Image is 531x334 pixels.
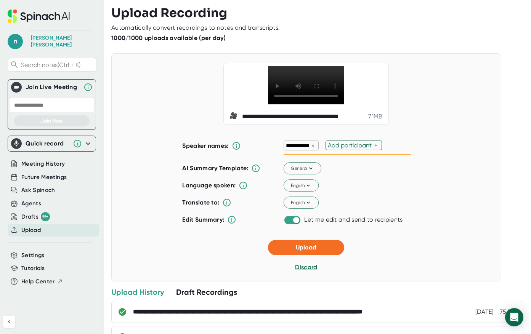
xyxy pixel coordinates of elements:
[111,287,164,297] div: Upload History
[230,112,239,121] span: video
[26,83,80,91] div: Join Live Meeting
[500,308,517,316] div: 75 MB
[268,240,344,255] button: Upload
[41,212,50,221] div: 99+
[291,182,312,189] span: English
[291,199,312,206] span: English
[111,24,280,32] div: Automatically convert recordings to notes and transcripts.
[21,277,55,286] span: Help Center
[310,142,316,149] div: ×
[284,163,321,175] button: General
[21,160,65,168] button: Meeting History
[21,212,50,221] button: Drafts 99+
[304,216,403,224] div: Let me edit and send to recipients
[31,35,88,48] div: Nicole Kelly
[328,142,374,149] div: Add participant
[475,308,494,316] div: 9/9/2025, 6:06:05 AM
[13,83,20,91] img: Join Live Meeting
[182,199,219,206] b: Translate to:
[296,244,316,251] span: Upload
[21,199,41,208] button: Agents
[111,34,226,42] b: 1000/1000 uploads available (per day)
[284,180,319,192] button: English
[8,34,23,49] span: n
[182,216,224,223] b: Edit Summary:
[21,277,63,286] button: Help Center
[26,140,69,147] div: Quick record
[368,113,382,120] div: 71 MB
[182,142,228,149] b: Speaker names:
[11,80,93,95] div: Join Live MeetingJoin Live Meeting
[21,251,45,260] button: Settings
[21,173,67,182] button: Future Meetings
[374,142,380,149] div: +
[21,264,45,273] button: Tutorials
[21,226,41,235] button: Upload
[21,212,50,221] div: Drafts
[182,165,248,172] b: AI Summary Template:
[21,186,55,195] button: Ask Spinach
[176,287,237,297] div: Draft Recordings
[41,118,63,124] span: Join Now
[182,182,236,189] b: Language spoken:
[295,263,317,272] button: Discard
[505,308,523,326] div: Open Intercom Messenger
[291,165,314,172] span: General
[21,61,95,69] span: Search notes (Ctrl + K)
[11,136,93,151] div: Quick record
[14,115,90,126] button: Join Now
[3,316,15,328] button: Collapse sidebar
[295,264,317,271] span: Discard
[284,197,319,209] button: English
[111,6,523,20] h3: Upload Recording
